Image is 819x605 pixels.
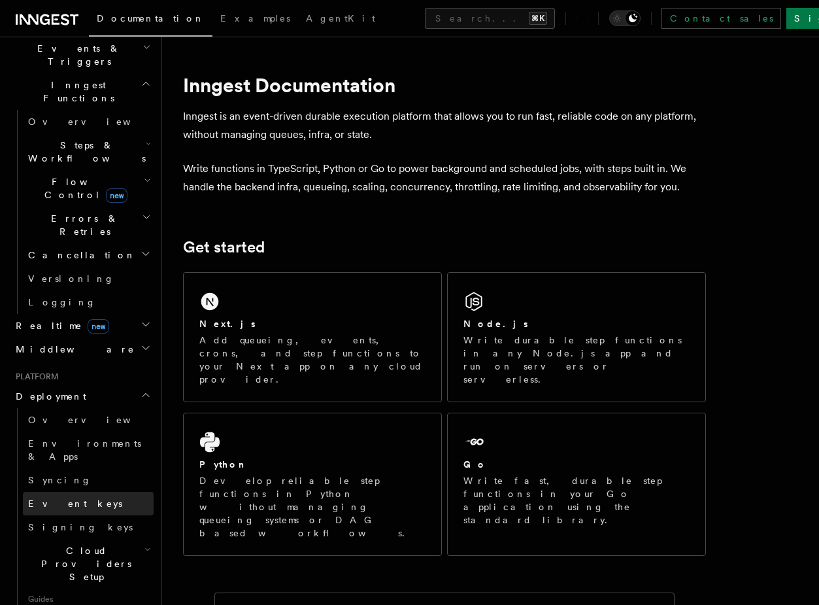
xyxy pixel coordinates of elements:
[28,116,163,127] span: Overview
[298,4,383,35] a: AgentKit
[199,458,248,471] h2: Python
[23,133,154,170] button: Steps & Workflows
[28,475,92,485] span: Syncing
[23,110,154,133] a: Overview
[447,413,706,556] a: GoWrite fast, durable step functions in your Go application using the standard library.
[97,13,205,24] span: Documentation
[10,372,59,382] span: Platform
[529,12,547,25] kbd: ⌘K
[23,290,154,314] a: Logging
[23,468,154,492] a: Syncing
[23,175,144,201] span: Flow Control
[10,337,154,361] button: Middleware
[23,170,154,207] button: Flow Controlnew
[463,317,528,330] h2: Node.js
[23,212,142,238] span: Errors & Retries
[23,408,154,432] a: Overview
[183,107,706,144] p: Inngest is an event-driven durable execution platform that allows you to run fast, reliable code ...
[23,544,144,583] span: Cloud Providers Setup
[10,343,135,356] span: Middleware
[183,73,706,97] h1: Inngest Documentation
[609,10,641,26] button: Toggle dark mode
[28,415,163,425] span: Overview
[23,492,154,515] a: Event keys
[10,37,154,73] button: Events & Triggers
[28,297,96,307] span: Logging
[447,272,706,402] a: Node.jsWrite durable step functions in any Node.js app and run on servers or serverless.
[10,110,154,314] div: Inngest Functions
[183,160,706,196] p: Write functions in TypeScript, Python or Go to power background and scheduled jobs, with steps bu...
[463,458,487,471] h2: Go
[199,334,426,386] p: Add queueing, events, crons, and step functions to your Next app on any cloud provider.
[10,42,142,68] span: Events & Triggers
[23,432,154,468] a: Environments & Apps
[10,73,154,110] button: Inngest Functions
[23,267,154,290] a: Versioning
[10,78,141,105] span: Inngest Functions
[23,249,136,262] span: Cancellation
[89,4,212,37] a: Documentation
[10,385,154,408] button: Deployment
[425,8,555,29] button: Search...⌘K
[463,474,690,527] p: Write fast, durable step functions in your Go application using the standard library.
[183,272,442,402] a: Next.jsAdd queueing, events, crons, and step functions to your Next app on any cloud provider.
[106,188,127,203] span: new
[28,273,114,284] span: Versioning
[306,13,375,24] span: AgentKit
[10,319,109,332] span: Realtime
[10,314,154,337] button: Realtimenew
[183,238,265,256] a: Get started
[28,438,141,462] span: Environments & Apps
[199,474,426,540] p: Develop reliable step functions in Python without managing queueing systems or DAG based workflows.
[10,390,86,403] span: Deployment
[23,515,154,539] a: Signing keys
[220,13,290,24] span: Examples
[183,413,442,556] a: PythonDevelop reliable step functions in Python without managing queueing systems or DAG based wo...
[463,334,690,386] p: Write durable step functions in any Node.js app and run on servers or serverless.
[23,207,154,243] button: Errors & Retries
[28,498,122,509] span: Event keys
[199,317,256,330] h2: Next.js
[212,4,298,35] a: Examples
[88,319,109,334] span: new
[28,522,133,532] span: Signing keys
[661,8,781,29] a: Contact sales
[23,139,146,165] span: Steps & Workflows
[23,539,154,589] button: Cloud Providers Setup
[23,243,154,267] button: Cancellation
